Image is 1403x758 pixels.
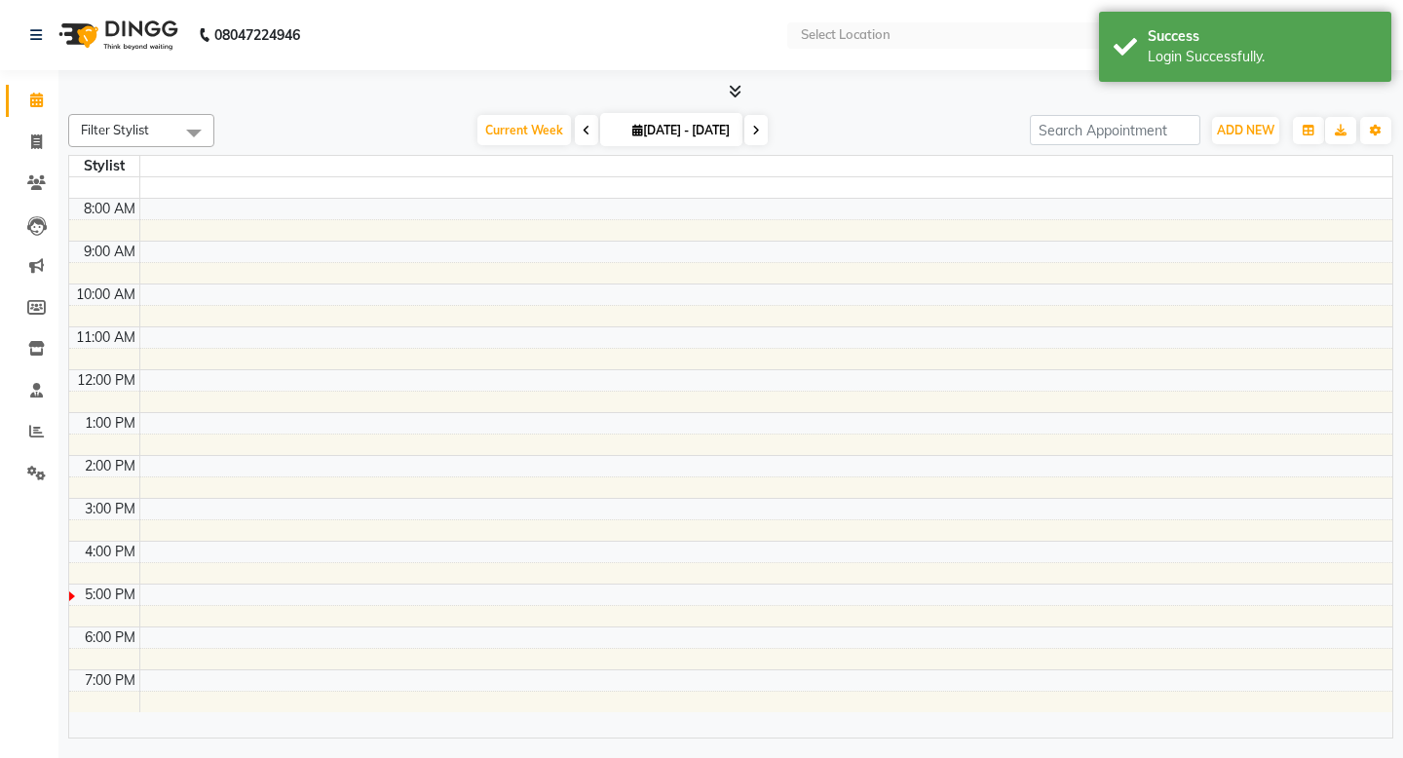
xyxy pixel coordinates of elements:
div: 11:00 AM [72,327,139,348]
div: 4:00 PM [81,542,139,562]
div: 12:00 PM [73,370,139,391]
b: 08047224946 [214,8,300,62]
div: 10:00 AM [72,284,139,305]
div: Select Location [801,25,891,45]
div: 3:00 PM [81,499,139,519]
span: [DATE] - [DATE] [627,123,735,137]
div: 9:00 AM [80,242,139,262]
span: Filter Stylist [81,122,149,137]
img: logo [50,8,183,62]
div: Login Successfully. [1148,47,1377,67]
input: Search Appointment [1030,115,1200,145]
span: Current Week [477,115,571,145]
div: Success [1148,26,1377,47]
div: 1:00 PM [81,413,139,434]
button: ADD NEW [1212,117,1279,144]
div: 2:00 PM [81,456,139,476]
div: 6:00 PM [81,627,139,648]
div: 7:00 PM [81,670,139,691]
div: 5:00 PM [81,585,139,605]
div: Stylist [69,156,139,176]
span: ADD NEW [1217,123,1274,137]
div: 8:00 AM [80,199,139,219]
